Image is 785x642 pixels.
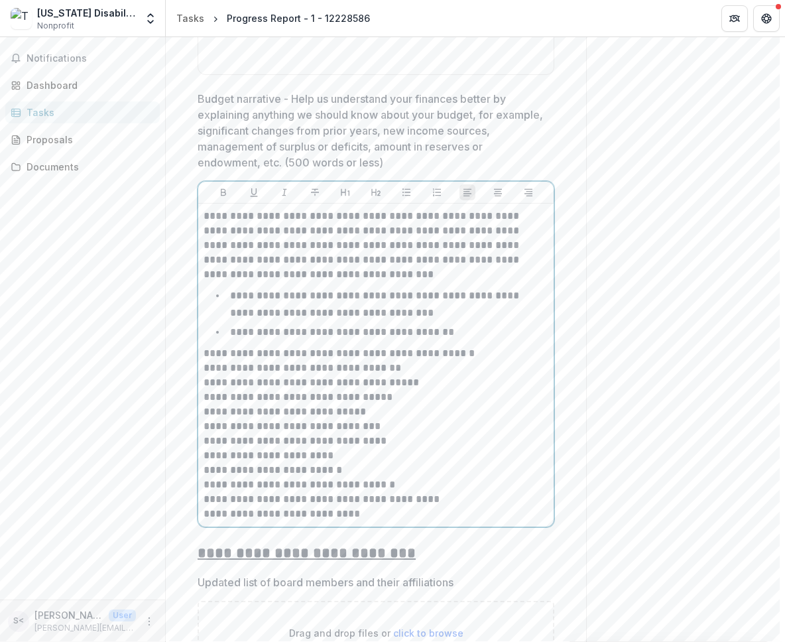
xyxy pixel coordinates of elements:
span: click to browse [393,627,463,639]
button: Align Left [459,184,475,200]
button: Open entity switcher [141,5,160,32]
button: Italicize [276,184,292,200]
div: [US_STATE] Disability Coalition [37,6,136,20]
button: More [141,613,157,629]
a: Dashboard [5,74,160,96]
p: Budget narrative - Help us understand your finances better by explaining anything we should know ... [198,91,546,170]
span: Nonprofit [37,20,74,32]
a: Documents [5,156,160,178]
span: Notifications [27,53,154,64]
div: Sarah Sampson <sarah_s@tndisability.org> [13,617,24,625]
button: Ordered List [429,184,445,200]
img: Tennessee Disability Coalition [11,8,32,29]
button: Bold [215,184,231,200]
div: Progress Report - 1 - 12228586 [227,11,370,25]
button: Heading 1 [337,184,353,200]
button: Strike [307,184,323,200]
button: Partners [721,5,748,32]
nav: breadcrumb [171,9,375,28]
p: Drag and drop files or [289,626,463,640]
button: Align Right [520,184,536,200]
a: Tasks [171,9,210,28]
div: Dashboard [27,78,149,92]
div: Documents [27,160,149,174]
button: Heading 2 [368,184,384,200]
div: Tasks [176,11,204,25]
button: Bullet List [398,184,414,200]
p: [PERSON_NAME] <[PERSON_NAME][EMAIL_ADDRESS][DOMAIN_NAME]> [34,608,103,622]
button: Get Help [753,5,780,32]
div: Proposals [27,133,149,147]
button: Underline [246,184,262,200]
a: Proposals [5,129,160,151]
p: [PERSON_NAME][EMAIL_ADDRESS][DOMAIN_NAME] [34,622,136,634]
a: Tasks [5,101,160,123]
p: Updated list of board members and their affiliations [198,574,453,590]
button: Align Center [490,184,506,200]
p: User [109,610,136,621]
button: Notifications [5,48,160,69]
div: Tasks [27,105,149,119]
